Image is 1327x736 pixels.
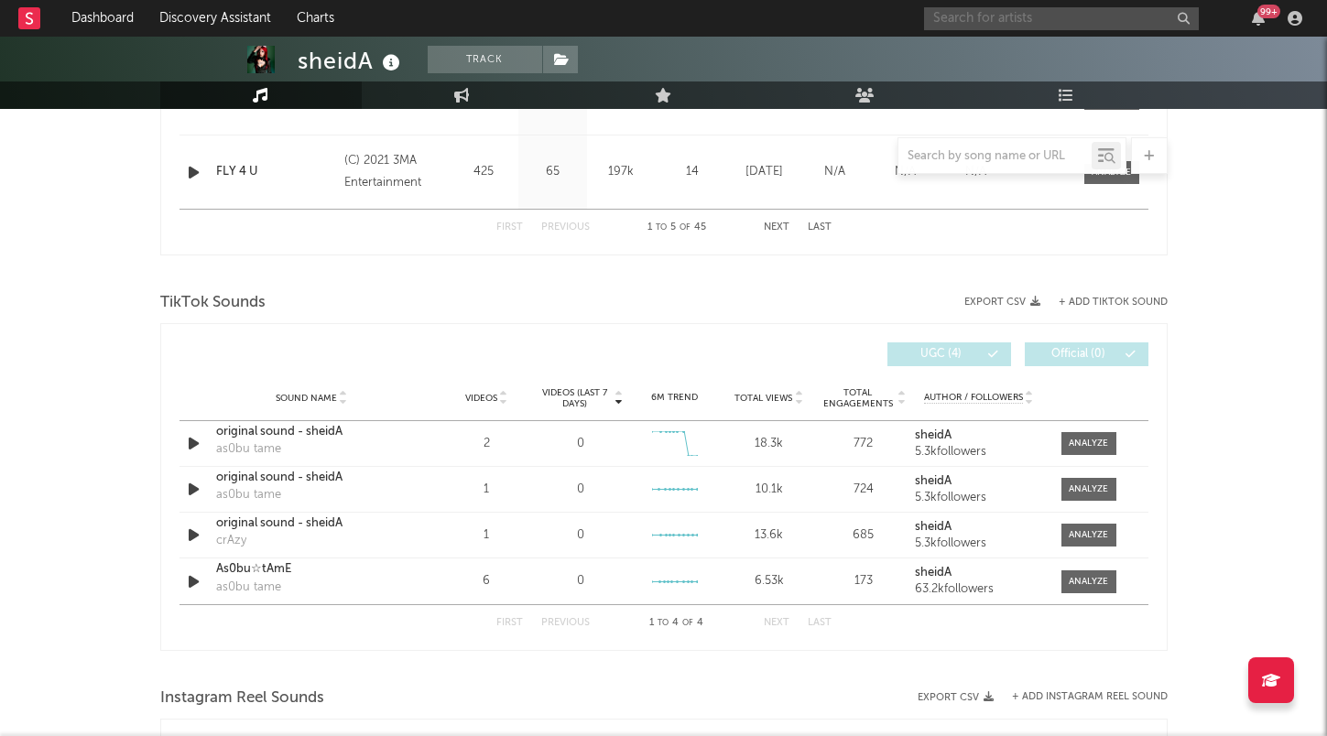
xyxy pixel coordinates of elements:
[541,222,590,233] button: Previous
[808,618,832,628] button: Last
[465,393,497,404] span: Videos
[682,619,693,627] span: of
[577,526,584,545] div: 0
[656,223,667,232] span: to
[496,222,523,233] button: First
[924,7,1199,30] input: Search for artists
[658,619,669,627] span: to
[887,342,1011,366] button: UGC(4)
[915,521,952,533] strong: sheidA
[915,492,1042,504] div: 5.3k followers
[1025,342,1148,366] button: Official(0)
[216,469,408,487] a: original sound - sheidA
[821,435,906,453] div: 772
[216,423,408,441] a: original sound - sheidA
[898,149,1092,164] input: Search by song name or URL
[1059,298,1168,308] button: + Add TikTok Sound
[216,514,408,533] a: original sound - sheidA
[899,349,984,360] span: UGC ( 4 )
[160,292,266,314] span: TikTok Sounds
[726,435,811,453] div: 18.3k
[764,222,789,233] button: Next
[541,618,590,628] button: Previous
[915,475,952,487] strong: sheidA
[915,567,1042,579] a: sheidA
[915,475,1042,488] a: sheidA
[577,435,584,453] div: 0
[1037,349,1121,360] span: Official ( 0 )
[1257,5,1280,18] div: 99 +
[821,526,906,545] div: 685
[1252,11,1265,26] button: 99+
[726,572,811,590] div: 6.53k
[915,583,1042,596] div: 63.2k followers
[444,526,529,545] div: 1
[915,537,1042,550] div: 5.3k followers
[216,532,246,550] div: crAzy
[726,481,811,499] div: 10.1k
[1012,692,1168,702] button: + Add Instagram Reel Sound
[216,560,408,579] a: As0bu☆tAmE
[538,387,612,409] span: Videos (last 7 days)
[626,217,727,239] div: 1 5 45
[994,692,1168,702] div: + Add Instagram Reel Sound
[915,521,1042,534] a: sheidA
[808,222,832,233] button: Last
[680,223,691,232] span: of
[577,572,584,590] div: 0
[444,435,529,453] div: 2
[298,46,405,76] div: sheidA
[444,572,529,590] div: 6
[764,618,789,628] button: Next
[821,481,906,499] div: 724
[1040,298,1168,308] button: + Add TikTok Sound
[216,579,281,597] div: as0bu tame
[216,440,281,459] div: as0bu tame
[915,567,952,579] strong: sheidA
[444,481,529,499] div: 1
[918,692,994,703] button: Export CSV
[726,526,811,545] div: 13.6k
[915,429,952,441] strong: sheidA
[734,393,792,404] span: Total Views
[924,392,1023,404] span: Author / Followers
[632,391,717,405] div: 6M Trend
[821,572,906,590] div: 173
[160,687,324,709] span: Instagram Reel Sounds
[496,618,523,628] button: First
[626,612,727,634] div: 1 4 4
[577,481,584,499] div: 0
[964,297,1040,308] button: Export CSV
[276,393,337,404] span: Sound Name
[915,429,1042,442] a: sheidA
[915,446,1042,459] div: 5.3k followers
[428,46,542,73] button: Track
[216,486,281,504] div: as0bu tame
[821,387,895,409] span: Total Engagements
